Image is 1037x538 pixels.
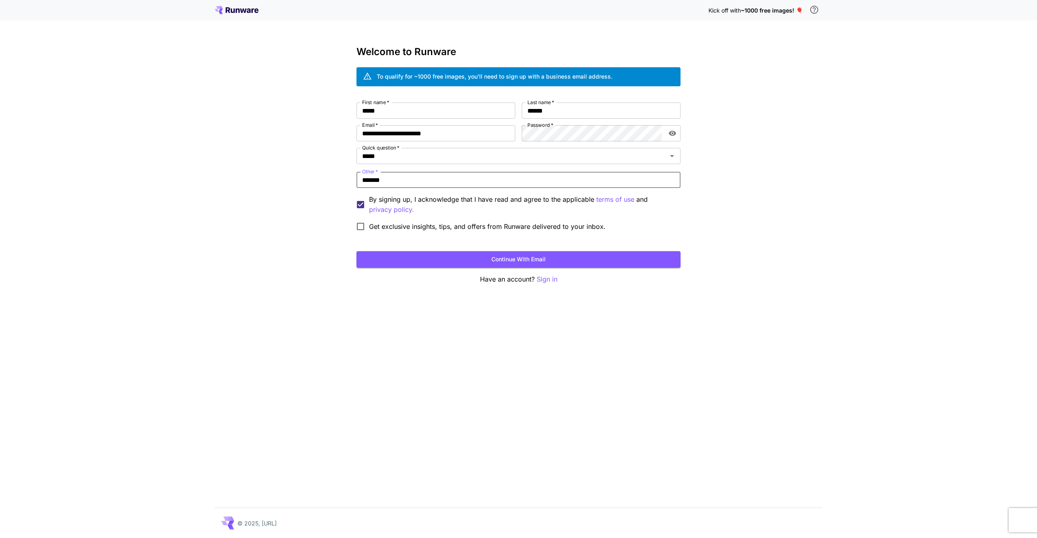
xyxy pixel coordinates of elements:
button: Open [666,150,678,162]
span: ~1000 free images! 🎈 [741,7,803,14]
p: Have an account? [356,274,681,284]
button: Sign in [537,274,557,284]
button: toggle password visibility [665,126,680,141]
div: To qualify for ~1000 free images, you’ll need to sign up with a business email address. [377,72,612,81]
button: By signing up, I acknowledge that I have read and agree to the applicable and privacy policy. [596,194,634,205]
p: terms of use [596,194,634,205]
label: Other [362,168,378,175]
label: First name [362,99,389,106]
button: Continue with email [356,251,681,268]
h3: Welcome to Runware [356,46,681,58]
button: By signing up, I acknowledge that I have read and agree to the applicable terms of use and [369,205,414,215]
p: privacy policy. [369,205,414,215]
label: Last name [527,99,554,106]
label: Email [362,122,378,128]
p: By signing up, I acknowledge that I have read and agree to the applicable and [369,194,674,215]
label: Quick question [362,144,399,151]
span: Get exclusive insights, tips, and offers from Runware delivered to your inbox. [369,222,606,231]
span: Kick off with [708,7,741,14]
button: In order to qualify for free credit, you need to sign up with a business email address and click ... [806,2,822,18]
label: Password [527,122,553,128]
p: © 2025, [URL] [237,519,277,527]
